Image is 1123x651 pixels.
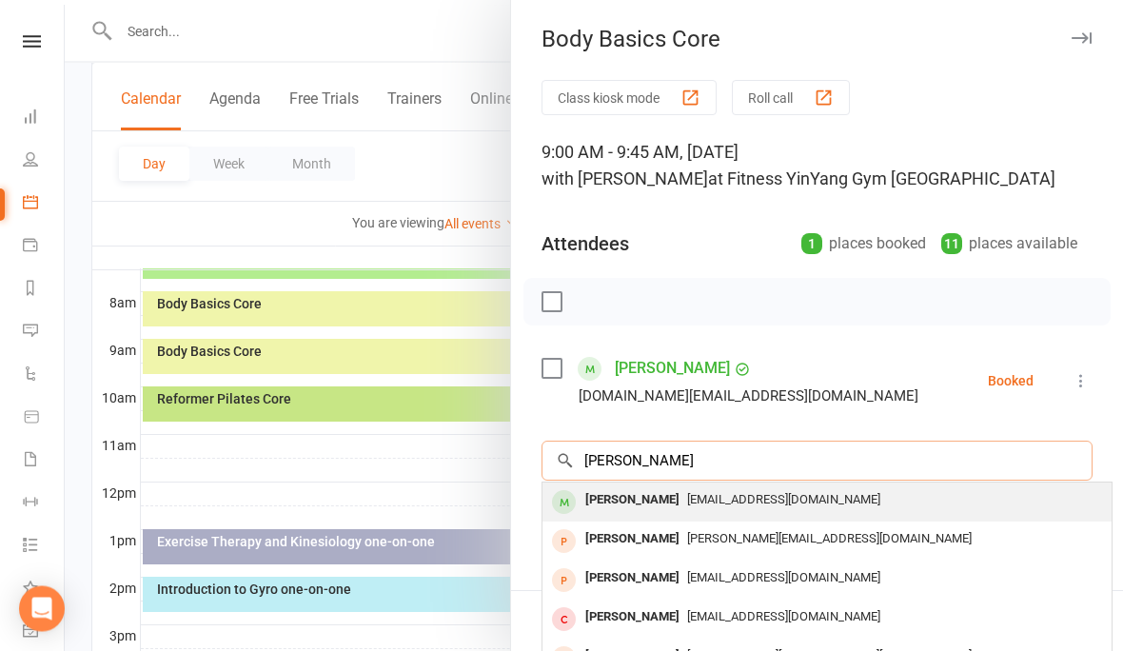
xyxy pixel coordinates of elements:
[23,568,66,611] a: What's New
[542,140,1093,193] div: 9:00 AM - 9:45 AM, [DATE]
[579,385,918,409] div: [DOMAIN_NAME][EMAIL_ADDRESS][DOMAIN_NAME]
[542,169,708,189] span: with [PERSON_NAME]
[801,231,926,258] div: places booked
[23,397,66,440] a: Product Sales
[941,234,962,255] div: 11
[23,226,66,268] a: Payments
[23,268,66,311] a: Reports
[732,81,850,116] button: Roll call
[578,487,687,515] div: [PERSON_NAME]
[542,81,717,116] button: Class kiosk mode
[552,530,576,554] div: prospect
[708,169,1055,189] span: at Fitness YinYang Gym [GEOGRAPHIC_DATA]
[23,183,66,226] a: Calendar
[988,375,1034,388] div: Booked
[941,231,1077,258] div: places available
[542,231,629,258] div: Attendees
[552,491,576,515] div: member
[511,27,1123,53] div: Body Basics Core
[542,442,1093,482] input: Search to add attendees
[19,586,65,632] div: Open Intercom Messenger
[552,608,576,632] div: member
[687,571,880,585] span: [EMAIL_ADDRESS][DOMAIN_NAME]
[801,234,822,255] div: 1
[578,526,687,554] div: [PERSON_NAME]
[23,97,66,140] a: Dashboard
[687,610,880,624] span: [EMAIL_ADDRESS][DOMAIN_NAME]
[552,569,576,593] div: prospect
[687,493,880,507] span: [EMAIL_ADDRESS][DOMAIN_NAME]
[687,532,972,546] span: [PERSON_NAME][EMAIL_ADDRESS][DOMAIN_NAME]
[615,354,730,385] a: [PERSON_NAME]
[578,565,687,593] div: [PERSON_NAME]
[578,604,687,632] div: [PERSON_NAME]
[23,140,66,183] a: People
